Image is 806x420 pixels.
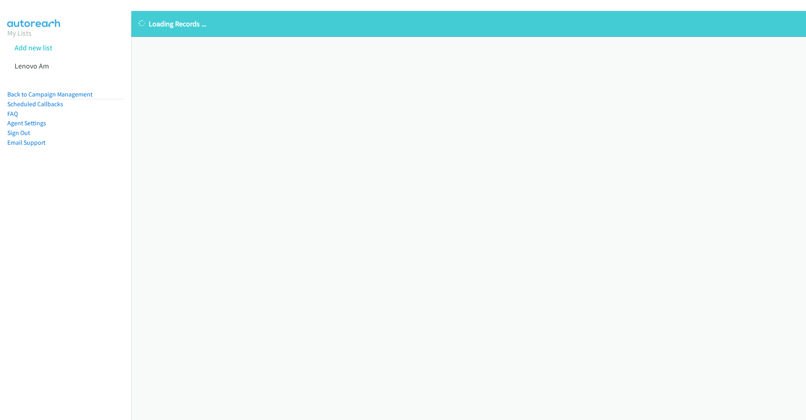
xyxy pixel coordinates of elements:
p: Loading Records ... [139,18,799,29]
a: Add new list [15,43,52,52]
a: My Lists [7,28,32,38]
a: Sign Out [7,129,30,137]
a: Agent Settings [7,119,46,127]
a: Email Support [7,139,45,146]
a: Lenovo Am [15,61,49,71]
a: Back to Campaign Management [7,90,92,98]
a: Scheduled Callbacks [7,100,63,108]
a: FAQ [7,110,18,118]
